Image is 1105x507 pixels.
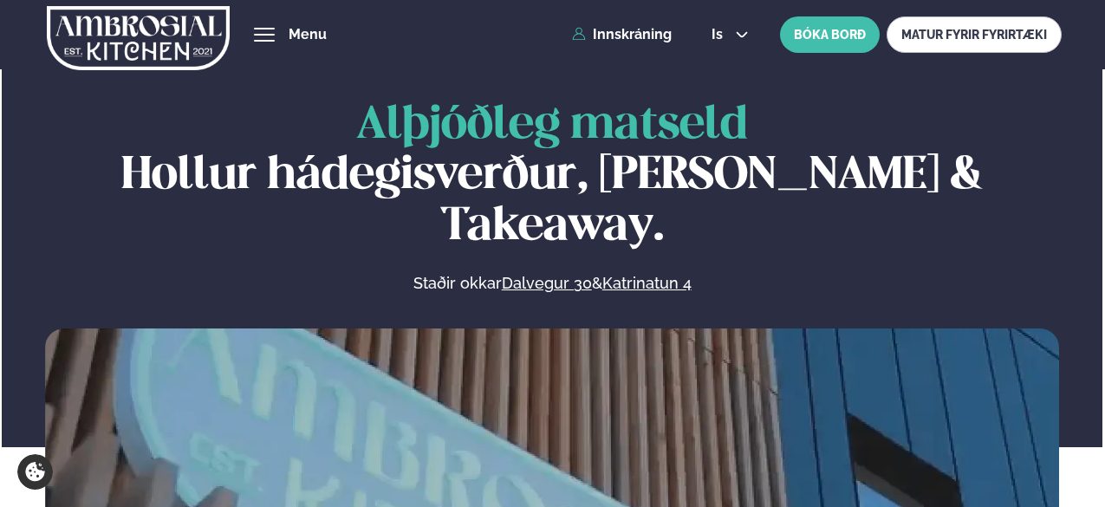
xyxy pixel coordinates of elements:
a: Innskráning [572,27,672,42]
button: hamburger [254,24,275,45]
h1: Hollur hádegisverður, [PERSON_NAME] & Takeaway. [45,101,1059,252]
a: MATUR FYRIR FYRIRTÆKI [887,16,1062,53]
button: is [698,28,763,42]
a: Cookie settings [17,454,53,490]
button: BÓKA BORÐ [780,16,880,53]
span: Alþjóðleg matseld [356,104,748,147]
p: Staðir okkar & [224,273,880,294]
span: is [712,28,728,42]
a: Katrinatun 4 [602,273,692,294]
a: Dalvegur 30 [502,273,592,294]
img: logo [47,3,230,74]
